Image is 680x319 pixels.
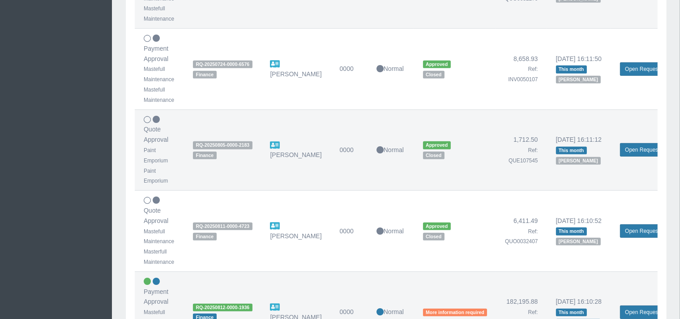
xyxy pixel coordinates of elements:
a: Open Request [620,306,664,319]
td: 6,411.49 [496,191,547,272]
td: Normal [368,191,414,272]
span: Approved [423,141,451,149]
small: Ref: QUE107545 [509,147,538,164]
a: Open Request [620,143,664,157]
td: [DATE] 16:11:12 [547,109,612,191]
span: Closed [423,233,445,240]
span: This month [556,309,587,316]
td: Normal [368,109,414,191]
span: Finance [193,152,216,159]
span: This month [556,147,587,154]
span: This month [556,66,587,73]
span: Approved [423,223,451,230]
small: Mastefull Maintenance [144,66,174,83]
span: [PERSON_NAME] [556,157,601,165]
td: 0000 [331,28,368,109]
a: Open Request [620,62,664,76]
small: Paint Emporium [144,168,168,184]
td: [DATE] 16:11:50 [547,28,612,109]
span: This month [556,227,587,235]
small: Paint Emporium [144,147,168,164]
td: [DATE] 16:10:52 [547,191,612,272]
a: Open Request [620,224,664,238]
td: 0000 [331,191,368,272]
span: [PERSON_NAME] [556,76,601,83]
span: RQ-20250724-0000-6576 [193,61,252,68]
td: Normal [368,28,414,109]
span: Closed [423,152,445,159]
td: [PERSON_NAME] [261,28,331,109]
small: Mastefull Maintenance [144,87,174,103]
td: Payment Approval [135,28,184,109]
td: 0000 [331,109,368,191]
td: 1,712.50 [496,109,547,191]
span: [PERSON_NAME] [556,238,601,245]
td: [PERSON_NAME] [261,109,331,191]
td: Quote Approval [135,191,184,272]
span: Finance [193,71,216,79]
span: More information required [423,309,487,316]
td: 8,658.93 [496,28,547,109]
small: Masterfull Maintenance [144,249,174,265]
small: Mastefull Maintenance [144,5,174,22]
span: Closed [423,71,445,79]
td: [PERSON_NAME] [261,191,331,272]
span: RQ-20250812-0000-1936 [193,304,252,311]
span: Approved [423,61,451,68]
span: Finance [193,233,216,240]
td: Quote Approval [135,109,184,191]
small: Mastefull Maintenance [144,228,174,245]
span: RQ-20250805-0000-2183 [193,141,252,149]
span: RQ-20250811-0000-4723 [193,223,252,230]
